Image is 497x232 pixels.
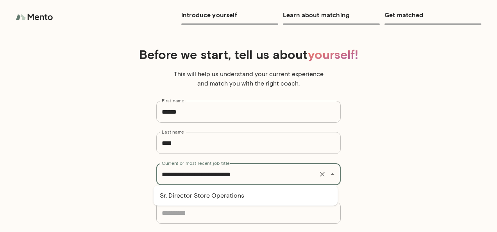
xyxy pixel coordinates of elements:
[162,160,229,166] label: Current or most recent job title
[154,189,338,203] li: Sr. Director Store Operations
[317,169,328,180] button: Clear
[181,9,278,20] h6: Introduce yourself
[170,70,327,88] p: This will help us understand your current experience and match you with the right coach.
[20,47,477,62] h4: Before we start, tell us about
[162,128,184,135] label: Last name
[162,97,184,104] label: First name
[384,9,481,20] h6: Get matched
[308,46,358,62] span: yourself!
[327,169,338,180] button: Close
[283,9,380,20] h6: Learn about matching
[16,9,55,25] img: logo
